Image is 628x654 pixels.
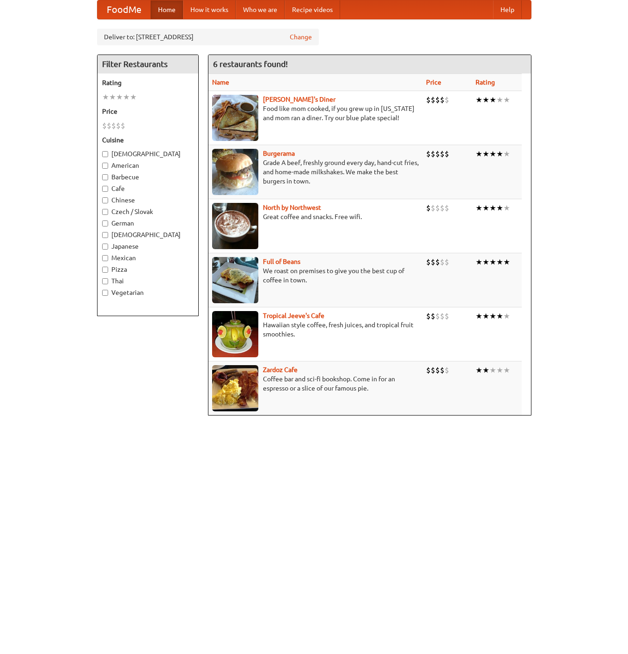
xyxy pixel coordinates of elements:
[482,95,489,105] li: ★
[440,95,445,105] li: $
[213,60,288,68] ng-pluralize: 6 restaurants found!
[503,257,510,267] li: ★
[489,203,496,213] li: ★
[102,242,194,251] label: Japanese
[212,149,258,195] img: burgerama.jpg
[98,55,198,73] h4: Filter Restaurants
[121,121,125,131] li: $
[426,257,431,267] li: $
[102,184,194,193] label: Cafe
[212,104,419,122] p: Food like mom cooked, if you grew up in [US_STATE] and mom ran a diner. Try our blue plate special!
[489,365,496,375] li: ★
[212,212,419,221] p: Great coffee and snacks. Free wifi.
[116,92,123,102] li: ★
[435,203,440,213] li: $
[102,196,194,205] label: Chinese
[98,0,151,19] a: FoodMe
[431,257,435,267] li: $
[482,203,489,213] li: ★
[102,244,108,250] input: Japanese
[496,257,503,267] li: ★
[431,365,435,375] li: $
[489,311,496,321] li: ★
[503,149,510,159] li: ★
[440,365,445,375] li: $
[102,174,108,180] input: Barbecue
[102,151,108,157] input: [DEMOGRAPHIC_DATA]
[426,203,431,213] li: $
[496,311,503,321] li: ★
[431,149,435,159] li: $
[102,276,194,286] label: Thai
[476,79,495,86] a: Rating
[496,203,503,213] li: ★
[435,149,440,159] li: $
[445,257,449,267] li: $
[107,121,111,131] li: $
[236,0,285,19] a: Who we are
[102,186,108,192] input: Cafe
[102,255,108,261] input: Mexican
[435,257,440,267] li: $
[493,0,522,19] a: Help
[212,320,419,339] p: Hawaiian style coffee, fresh juices, and tropical fruit smoothies.
[102,209,108,215] input: Czech / Slovak
[102,290,108,296] input: Vegetarian
[503,203,510,213] li: ★
[476,311,482,321] li: ★
[151,0,183,19] a: Home
[496,95,503,105] li: ★
[482,149,489,159] li: ★
[263,258,300,265] a: Full of Beans
[263,312,324,319] a: Tropical Jeeve's Cafe
[426,149,431,159] li: $
[102,149,194,159] label: [DEMOGRAPHIC_DATA]
[102,161,194,170] label: American
[503,95,510,105] li: ★
[212,257,258,303] img: beans.jpg
[285,0,340,19] a: Recipe videos
[123,92,130,102] li: ★
[435,365,440,375] li: $
[496,149,503,159] li: ★
[482,365,489,375] li: ★
[431,311,435,321] li: $
[445,311,449,321] li: $
[426,311,431,321] li: $
[476,365,482,375] li: ★
[431,95,435,105] li: $
[440,257,445,267] li: $
[445,149,449,159] li: $
[445,95,449,105] li: $
[212,365,258,411] img: zardoz.jpg
[102,265,194,274] label: Pizza
[102,288,194,297] label: Vegetarian
[102,278,108,284] input: Thai
[496,365,503,375] li: ★
[290,32,312,42] a: Change
[435,311,440,321] li: $
[476,149,482,159] li: ★
[212,266,419,285] p: We roast on premises to give you the best cup of coffee in town.
[102,172,194,182] label: Barbecue
[476,257,482,267] li: ★
[426,95,431,105] li: $
[102,135,194,145] h5: Cuisine
[489,257,496,267] li: ★
[102,220,108,226] input: German
[109,92,116,102] li: ★
[263,96,335,103] b: [PERSON_NAME]'s Diner
[263,366,298,373] a: Zardoz Cafe
[263,204,321,211] a: North by Northwest
[435,95,440,105] li: $
[263,150,295,157] a: Burgerama
[102,121,107,131] li: $
[102,267,108,273] input: Pizza
[440,311,445,321] li: $
[102,253,194,263] label: Mexican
